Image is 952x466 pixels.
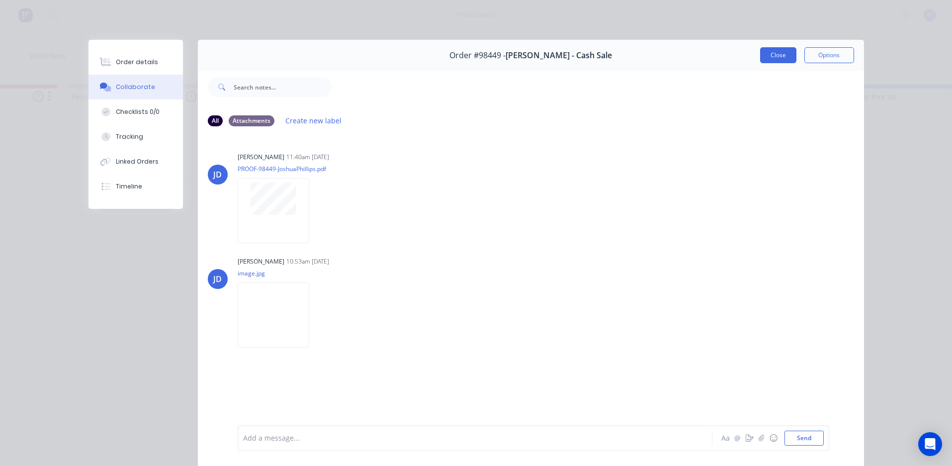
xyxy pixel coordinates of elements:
[280,114,347,127] button: Create new label
[238,257,284,266] div: [PERSON_NAME]
[229,115,274,126] div: Attachments
[804,47,854,63] button: Options
[116,107,160,116] div: Checklists 0/0
[116,157,159,166] div: Linked Orders
[88,75,183,99] button: Collaborate
[88,99,183,124] button: Checklists 0/0
[286,257,329,266] div: 10:53am [DATE]
[760,47,796,63] button: Close
[208,115,223,126] div: All
[506,51,612,60] span: [PERSON_NAME] - Cash Sale
[88,50,183,75] button: Order details
[213,169,222,181] div: JD
[732,432,744,444] button: @
[88,124,183,149] button: Tracking
[768,432,779,444] button: ☺
[88,174,183,199] button: Timeline
[88,149,183,174] button: Linked Orders
[116,83,155,92] div: Collaborate
[238,269,319,278] p: image.jpg
[784,431,824,446] button: Send
[720,432,732,444] button: Aa
[238,153,284,162] div: [PERSON_NAME]
[286,153,329,162] div: 11:40am [DATE]
[449,51,506,60] span: Order #98449 -
[116,58,158,67] div: Order details
[116,132,143,141] div: Tracking
[234,77,332,97] input: Search notes...
[238,165,326,173] p: PROOF-98449-JoshuaPhillips.pdf
[213,273,222,285] div: JD
[116,182,142,191] div: Timeline
[918,432,942,456] div: Open Intercom Messenger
